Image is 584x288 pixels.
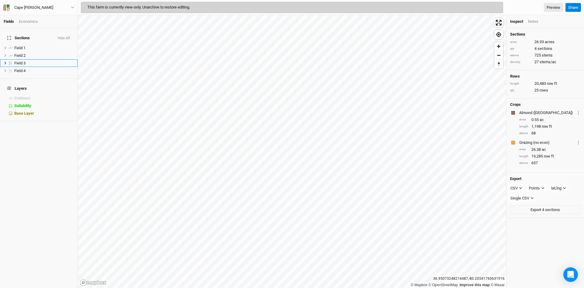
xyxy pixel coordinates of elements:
[542,53,553,58] span: stems
[494,60,503,68] button: Reset bearing to north
[519,110,575,116] div: Almond (EU)
[519,124,528,129] div: length
[14,111,74,116] div: Base Layer
[510,53,580,58] div: 725
[510,185,518,191] div: CSV
[544,3,563,12] a: Preview
[565,3,581,12] button: Share
[14,96,74,101] div: Contours
[14,61,74,66] div: Field 3
[526,184,547,193] button: Points
[510,176,580,181] h4: Export
[19,19,38,24] div: Economics
[429,283,458,287] a: OpenStreetMap
[14,53,74,58] div: Field 2
[519,117,580,123] div: 0.55
[14,46,26,50] span: Field 1
[508,184,525,193] button: CSV
[510,88,531,93] div: qty
[432,276,506,282] div: 36.95073248214487 , -80.20541760631916
[563,267,578,282] div: Open Intercom Messenger
[494,30,503,39] button: Find my location
[551,185,561,191] div: lat,lng
[14,111,34,116] span: Base Layer
[510,102,521,107] h4: Crops
[540,117,544,123] span: ac
[508,194,537,203] button: Single CSV
[510,46,580,51] div: 4
[460,283,490,287] a: Improve this map
[519,131,528,136] div: stems
[548,184,569,193] button: lat,lng
[519,117,528,122] div: area
[529,185,540,191] div: Points
[510,74,580,79] h4: Rows
[494,18,503,27] button: Enter fullscreen
[510,81,580,86] div: 20,483
[510,60,531,64] div: density
[7,36,30,40] span: Sections
[519,161,528,165] div: stems
[14,5,53,11] div: Cape Floyd
[519,124,580,129] div: 1,198
[510,47,531,51] div: qty
[519,130,580,136] div: 68
[519,154,580,159] div: 19,285
[576,109,580,116] button: Crop Usage
[491,283,505,287] a: Maxar
[510,205,580,214] button: Export 4 sections
[14,61,26,65] span: Field 3
[510,195,529,201] div: Single CSV
[537,46,552,51] span: sections
[540,59,556,65] span: stems/ac
[14,5,53,11] div: Cape [PERSON_NAME]
[528,19,538,24] div: Notes
[519,154,528,159] div: length
[14,68,74,73] div: Field 4
[14,53,26,58] span: Field 2
[544,154,554,159] span: row ft
[519,147,580,152] div: 26.38
[510,88,580,93] div: 25
[542,124,552,129] span: row ft
[494,51,503,60] button: Zoom out
[14,103,31,108] span: Suitability
[14,103,74,108] div: Suitability
[80,279,106,286] a: Mapbox logo
[545,39,554,45] span: acres
[4,19,14,24] a: Fields
[510,53,531,58] div: stems
[540,88,548,93] span: rows
[510,19,523,24] div: Inspect
[4,82,74,95] h4: Layers
[510,82,531,86] div: length
[14,96,30,100] span: Contours
[14,46,74,50] div: Field 1
[519,147,528,152] div: area
[510,32,580,37] h4: Sections
[411,283,427,287] a: Mapbox
[576,139,580,146] button: Crop Usage
[510,39,580,45] div: 26.93
[494,42,503,51] button: Zoom in
[510,59,580,65] div: 27
[78,15,506,288] canvas: Map
[547,81,557,86] span: row ft
[542,147,546,152] span: ac
[510,40,531,44] div: area
[519,140,575,145] div: Grazing (no econ)
[3,4,75,11] button: Cape [PERSON_NAME]
[87,5,190,9] span: This farm is currently view-only. Unarchive to restore editing.
[57,36,70,40] button: Hide All
[519,160,580,166] div: 657
[14,68,26,73] span: Field 4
